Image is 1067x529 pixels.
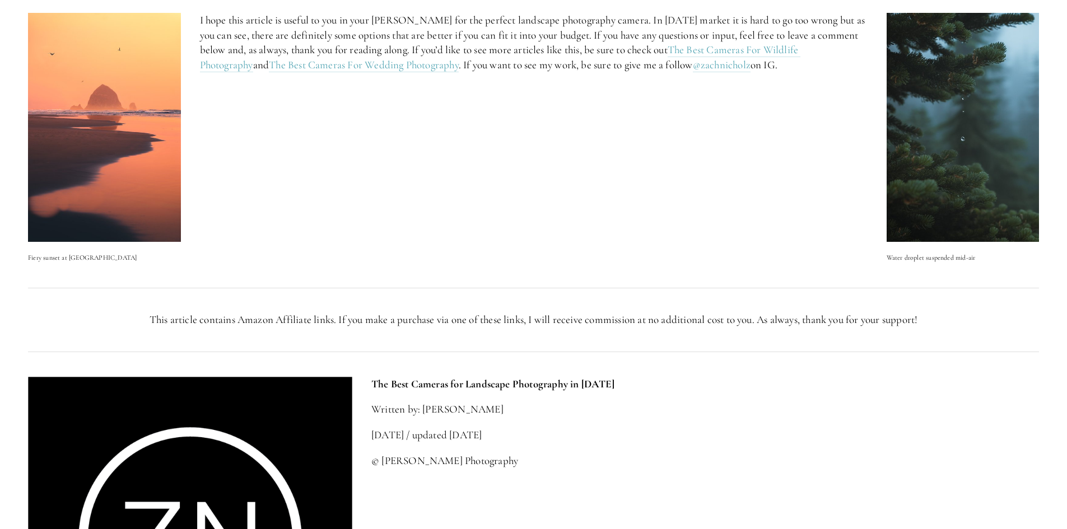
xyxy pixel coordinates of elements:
strong: The Best Cameras for Landscape Photography in [DATE] [371,377,614,390]
p: Fiery sunset at [GEOGRAPHIC_DATA] [28,252,181,263]
p: This article contains Amazon Affiliate links. If you make a purchase via one of these links, I wi... [28,312,1039,327]
a: The Best Cameras For Wildlife Photography [200,43,801,72]
a: The Best Cameras For Wedding Photography [269,58,459,72]
p: [DATE] / updated [DATE] [371,428,1039,443]
p: Water droplet suspended mid-air [887,252,1040,263]
p: Written by: [PERSON_NAME] [371,402,1039,417]
a: @zachnicholz [693,58,751,72]
p: © [PERSON_NAME] Photography [371,453,1039,469]
p: I hope this article is useful to you in your [PERSON_NAME] for the perfect landscape photography ... [200,13,868,72]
